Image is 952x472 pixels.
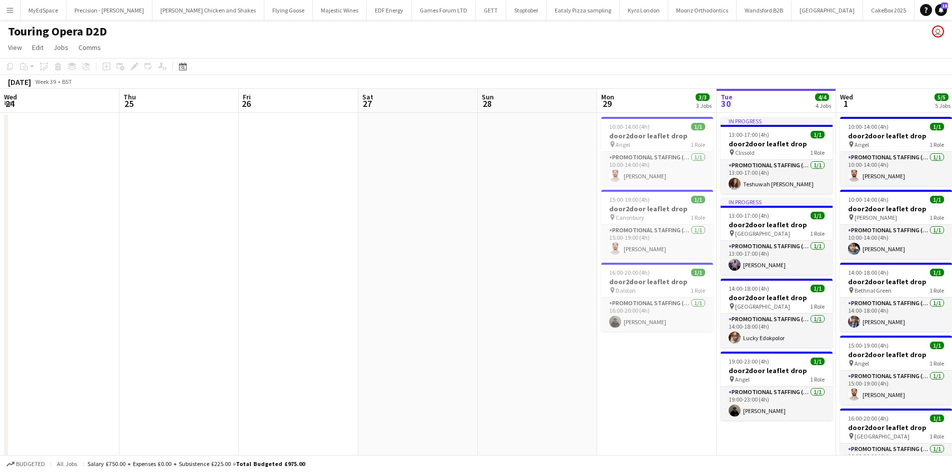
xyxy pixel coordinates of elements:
[935,102,951,109] div: 5 Jobs
[855,141,869,148] span: Angel
[66,0,152,20] button: Precision - [PERSON_NAME]
[721,314,833,348] app-card-role: Promotional Staffing (Brand Ambassadors)1/114:00-18:00 (4h)Lucky Edokpolor
[264,0,313,20] button: Flying Goose
[811,131,825,138] span: 1/1
[930,214,944,221] span: 1 Role
[20,0,66,20] button: MyEdSpace
[840,263,952,332] app-job-card: 14:00-18:00 (4h)1/1door2door leaflet drop Bethnal Green1 RolePromotional Staffing (Brand Ambassad...
[721,92,733,101] span: Tue
[932,25,944,37] app-user-avatar: Ellie Allen
[49,41,72,54] a: Jobs
[729,212,769,219] span: 13:00-17:00 (4h)
[601,152,713,186] app-card-role: Promotional Staffing (Brand Ambassadors)1/110:00-14:00 (4h)[PERSON_NAME]
[696,102,712,109] div: 3 Jobs
[810,303,825,310] span: 1 Role
[696,93,710,101] span: 3/3
[601,298,713,332] app-card-role: Promotional Staffing (Brand Ambassadors)1/116:00-20:00 (4h)[PERSON_NAME]
[691,141,705,148] span: 1 Role
[620,0,668,20] button: Kyro London
[810,149,825,156] span: 1 Role
[480,98,494,109] span: 28
[601,225,713,259] app-card-role: Promotional Staffing (Brand Ambassadors)1/115:00-19:00 (4h)[PERSON_NAME]
[601,277,713,286] h3: door2door leaflet drop
[930,196,944,203] span: 1/1
[313,0,367,20] button: Majestic Wines
[840,350,952,359] h3: door2door leaflet drop
[8,77,31,87] div: [DATE]
[721,117,833,125] div: In progress
[122,98,136,109] span: 25
[863,0,915,20] button: CakeBox 2025
[482,92,494,101] span: Sun
[668,0,737,20] button: Moonz Orthodontics
[815,93,829,101] span: 4/4
[547,0,620,20] button: Eataly Pizza sampling
[609,123,650,130] span: 10:00-14:00 (4h)
[601,204,713,213] h3: door2door leaflet drop
[930,360,944,367] span: 1 Role
[840,190,952,259] div: 10:00-14:00 (4h)1/1door2door leaflet drop [PERSON_NAME]1 RolePromotional Staffing (Brand Ambassad...
[840,423,952,432] h3: door2door leaflet drop
[601,263,713,332] app-job-card: 16:00-20:00 (4h)1/1door2door leaflet drop Dalston1 RolePromotional Staffing (Brand Ambassadors)1/...
[935,93,949,101] span: 5/5
[609,196,650,203] span: 15:00-19:00 (4h)
[930,123,944,130] span: 1/1
[721,198,833,275] div: In progress13:00-17:00 (4h)1/1door2door leaflet drop [GEOGRAPHIC_DATA]1 RolePromotional Staffing ...
[2,98,17,109] span: 24
[691,269,705,276] span: 1/1
[33,78,58,85] span: Week 39
[721,293,833,302] h3: door2door leaflet drop
[4,92,17,101] span: Wed
[721,366,833,375] h3: door2door leaflet drop
[735,149,755,156] span: Clissold
[721,117,833,194] app-job-card: In progress13:00-17:00 (4h)1/1door2door leaflet drop Clissold1 RolePromotional Staffing (Brand Am...
[691,196,705,203] span: 1/1
[810,376,825,383] span: 1 Role
[848,342,889,349] span: 15:00-19:00 (4h)
[840,277,952,286] h3: door2door leaflet drop
[735,376,750,383] span: Angel
[721,352,833,421] app-job-card: 19:00-23:00 (4h)1/1door2door leaflet drop Angel1 RolePromotional Staffing (Brand Ambassadors)1/11...
[941,2,948,9] span: 18
[855,360,869,367] span: Angel
[840,336,952,405] div: 15:00-19:00 (4h)1/1door2door leaflet drop Angel1 RolePromotional Staffing (Brand Ambassadors)1/11...
[243,92,251,101] span: Fri
[721,139,833,148] h3: door2door leaflet drop
[721,279,833,348] app-job-card: 14:00-18:00 (4h)1/1door2door leaflet drop [GEOGRAPHIC_DATA]1 RolePromotional Staffing (Brand Amba...
[721,241,833,275] app-card-role: Promotional Staffing (Brand Ambassadors)1/113:00-17:00 (4h)[PERSON_NAME]
[811,285,825,292] span: 1/1
[930,269,944,276] span: 1/1
[735,230,790,237] span: [GEOGRAPHIC_DATA]
[8,43,22,52] span: View
[811,212,825,219] span: 1/1
[848,123,889,130] span: 10:00-14:00 (4h)
[361,98,373,109] span: 27
[721,220,833,229] h3: door2door leaflet drop
[811,358,825,365] span: 1/1
[506,0,547,20] button: Stoptober
[839,98,853,109] span: 1
[236,460,305,468] span: Total Budgeted £975.00
[412,0,476,20] button: Games Forum LTD
[4,41,26,54] a: View
[362,92,373,101] span: Sat
[792,0,863,20] button: [GEOGRAPHIC_DATA]
[609,269,650,276] span: 16:00-20:00 (4h)
[476,0,506,20] button: GETT
[601,190,713,259] app-job-card: 15:00-19:00 (4h)1/1door2door leaflet drop Canonbury1 RolePromotional Staffing (Brand Ambassadors)...
[840,371,952,405] app-card-role: Promotional Staffing (Brand Ambassadors)1/115:00-19:00 (4h)[PERSON_NAME]
[840,92,853,101] span: Wed
[87,460,305,468] div: Salary £750.00 + Expenses £0.00 + Subsistence £225.00 =
[840,117,952,186] div: 10:00-14:00 (4h)1/1door2door leaflet drop Angel1 RolePromotional Staffing (Brand Ambassadors)1/11...
[855,214,897,221] span: [PERSON_NAME]
[74,41,105,54] a: Comms
[32,43,43,52] span: Edit
[855,287,892,294] span: Bethnal Green
[691,214,705,221] span: 1 Role
[735,303,790,310] span: [GEOGRAPHIC_DATA]
[930,342,944,349] span: 1/1
[152,0,264,20] button: [PERSON_NAME] Chicken and Shakes
[601,117,713,186] div: 10:00-14:00 (4h)1/1door2door leaflet drop Angel1 RolePromotional Staffing (Brand Ambassadors)1/11...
